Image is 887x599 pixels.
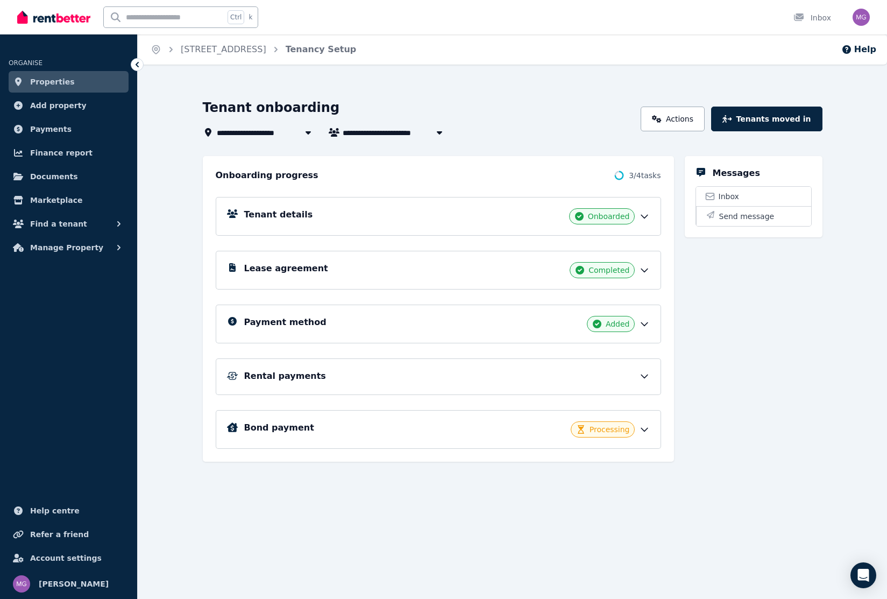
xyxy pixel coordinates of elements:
h5: Rental payments [244,370,326,383]
span: k [249,13,252,22]
span: Send message [719,211,775,222]
a: Refer a friend [9,524,129,545]
span: Processing [590,424,630,435]
span: Documents [30,170,78,183]
h5: Bond payment [244,421,314,434]
button: Manage Property [9,237,129,258]
span: ORGANISE [9,59,42,67]
a: [STREET_ADDRESS] [181,44,266,54]
span: Tenancy Setup [286,43,357,56]
span: Ctrl [228,10,244,24]
img: Bond Details [227,422,238,432]
button: Tenants moved in [711,107,822,131]
img: RentBetter [17,9,90,25]
button: Help [841,43,876,56]
a: Properties [9,71,129,93]
a: Actions [641,107,705,131]
a: Finance report [9,142,129,164]
span: [PERSON_NAME] [39,577,109,590]
span: Payments [30,123,72,136]
span: Marketplace [30,194,82,207]
h5: Tenant details [244,208,313,221]
span: Manage Property [30,241,103,254]
a: Account settings [9,547,129,569]
img: Mark Grolimund [13,575,30,593]
img: Mark Grolimund [853,9,870,26]
a: Add property [9,95,129,116]
h1: Tenant onboarding [203,99,340,116]
a: Payments [9,118,129,140]
button: Send message [696,206,811,226]
span: Find a tenant [30,217,87,230]
div: Inbox [793,12,831,23]
span: Account settings [30,552,102,565]
div: Open Intercom Messenger [850,562,876,588]
a: Help centre [9,500,129,522]
nav: Breadcrumb [138,34,369,65]
span: Refer a friend [30,528,89,541]
span: Add property [30,99,87,112]
span: Help centre [30,504,80,517]
img: Rental Payments [227,372,238,380]
h2: Onboarding progress [216,169,318,182]
a: Inbox [696,187,811,206]
h5: Lease agreement [244,262,328,275]
span: Onboarded [588,211,630,222]
span: Added [606,319,630,329]
h5: Messages [713,167,760,180]
a: Marketplace [9,189,129,211]
a: Documents [9,166,129,187]
span: Completed [588,265,629,276]
span: Inbox [719,191,739,202]
span: Finance report [30,146,93,159]
span: 3 / 4 tasks [629,170,661,181]
h5: Payment method [244,316,327,329]
span: Properties [30,75,75,88]
button: Find a tenant [9,213,129,235]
